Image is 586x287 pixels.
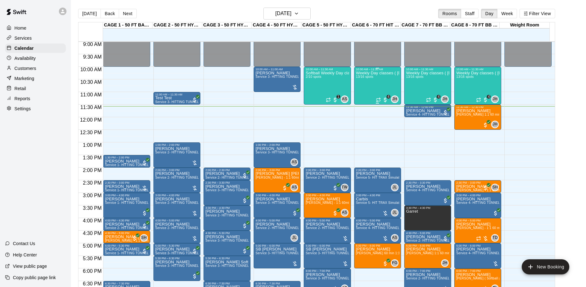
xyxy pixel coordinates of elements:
span: 1:00 PM [81,142,103,148]
div: 5:00 PM – 6:00 PM: Hunter Hupke [354,243,401,268]
span: [PERSON_NAME] - 1:1 60 min Baseball pitching lesson 60min [456,226,550,230]
div: Weight Room [500,22,549,28]
span: Service 4- HITTING TUNNEL RENTAL - 70ft Baseball [406,113,486,116]
a: Services [5,33,66,43]
div: 4:00 PM – 4:30 PM [105,219,148,222]
div: 10:00 AM – 11:00 AM [256,68,299,71]
span: Service 2- HITTING TUNNEL RENTAL - 50ft Baseball [155,151,235,154]
span: Service 3- HITTING TUNNEL RENTAL - 50ft Softball [205,239,284,242]
div: 3:00 PM – 4:00 PM: Service 3- HITTING TUNNEL RENTAL - 50ft Softball [254,193,301,218]
div: 2:30 PM – 3:00 PM: Service 1- HITTING TUNNEL RENTAL - 50ft Baseball w/ Auto/Manual Feeder [103,180,150,193]
div: John Havird [491,95,499,103]
span: Josh Lusby [394,209,399,216]
div: 5:00 PM – 6:00 PM [256,244,299,247]
p: Contact Us [13,240,35,247]
div: 5:30 PM – 6:30 PM: Martin Rael [153,256,200,281]
div: 4:30 PM – 5:30 PM [205,232,249,235]
div: 4:00 PM – 5:00 PM [456,219,499,222]
span: [PERSON_NAME] - 1:1 60min softball Hitting / Fielding instruction [306,201,405,204]
div: 10:00 AM – 11:30 AM: Weekly Day classes ( Monday,Wednesday,Friday ) 10:00-11:30 ( monthly package... [354,67,401,105]
span: Service 2- HITTING TUNNEL RENTAL - 50ft Baseball [306,226,386,230]
button: Filter View [520,9,555,18]
span: All customers have paid [192,97,198,103]
span: Frankie Gulko [394,259,399,267]
span: 2:30 PM [81,180,103,186]
span: All customers have paid [382,261,388,267]
span: JH [392,96,397,102]
div: CAGE 6 - 70 FT HIT TRAX [351,22,400,28]
div: John Havird [391,95,399,103]
span: Service 1- HITTING TUNNEL RENTAL - 50ft Baseball w/ Auto/Manual Feeder [105,251,221,255]
div: 2:00 PM – 3:00 PM [356,169,399,172]
div: 5:00 PM – 6:00 PM [306,244,349,247]
span: Service 4- HITTING TUNNEL RENTAL - 70ft Baseball [456,251,536,255]
a: Customers [5,64,66,73]
div: 4:30 PM – 5:30 PM: Nicole Quintero [204,231,250,256]
div: 2:30 PM – 3:00 PM: Rhett Halls [454,180,501,193]
span: SH [492,184,498,191]
span: [PERSON_NAME] 1:1 60 min. pitching Lesson [406,251,475,255]
div: 3:00 PM – 4:00 PM: Service 2- HITTING TUNNEL RENTAL - 50ft Baseball [153,193,200,218]
span: All customers have paid [192,248,198,254]
span: Service 2- HITTING TUNNEL RENTAL - 50ft Baseball [205,176,285,179]
div: Scott Hairston [140,234,148,242]
div: 3:00 PM – 4:00 PM: Carbis [354,193,401,218]
span: Service 3- HITTING TUNNEL RENTAL - 50ft Softball [256,151,334,154]
div: 5:30 PM – 6:30 PM [155,257,198,260]
div: 3:00 PM – 4:00 PM [356,194,399,197]
div: 4:30 PM – 5:00 PM [406,232,449,235]
div: 11:30 AM – 12:00 PM [406,106,449,109]
div: 2:30 PM – 3:00 PM [105,181,148,184]
span: Service 3- HITTING TUNNEL RENTAL - 50ft Softball [205,188,284,192]
p: Availability [14,55,36,61]
span: [PERSON_NAME] - 1:1 60min softball Hitting / Fielding instruction [256,176,354,179]
span: 4 / 13 customers have paid [482,97,489,103]
span: Service 3- HITTING TUNNEL RENTAL - 50ft Softball [256,251,334,255]
span: AS [342,210,347,216]
a: Reports [5,94,66,103]
div: 1:30 PM – 2:00 PM [105,156,148,159]
span: Service 3- HITTING TUNNEL RENTAL - 50ft Softball [205,264,284,267]
span: Service 3- HITTING TUNNEL RENTAL - 50ft Softball [155,100,234,104]
span: Service 1- HITTING TUNNEL RENTAL - 50ft Baseball w/ Auto/Manual Feeder [105,188,221,192]
span: 4 / 13 customers have paid [432,97,439,103]
div: 2:00 PM – 2:30 PM [205,169,249,172]
p: Services [14,35,32,41]
div: CAGE 7 - 70 FT BB (w/ pitching mound) [401,22,450,28]
span: All customers have paid [242,248,248,254]
span: 11:00 AM [79,92,103,97]
div: 2:30 PM – 3:30 PM [406,181,449,184]
div: Allie Skaggs [341,209,348,216]
span: Service 2- HITTING TUNNEL RENTAL - 50ft Baseball [155,201,235,204]
div: 3:00 PM – 4:00 PM [155,194,198,197]
span: Scott Hairston [143,234,148,242]
div: 5:00 PM – 6:00 PM: SB Jeremy Fenstermaker [304,243,351,268]
span: 4:30 PM [81,231,103,236]
span: Service 1- HITTING TUNNEL RENTAL - 50ft Baseball w/ Auto/Manual Feeder [105,201,221,204]
span: Service 2- HITTING TUNNEL RENTAL - 50ft Baseball [155,226,235,230]
div: Allie Skaggs [290,158,298,166]
button: Next [119,9,136,18]
p: View public page [13,263,47,269]
span: 2/10 spots filled [306,75,321,78]
div: 4:00 PM – 4:30 PM: Service 2- HITTING TUNNEL RENTAL - 50ft Baseball [103,218,150,231]
span: Josh Lusby [394,184,399,191]
div: 10:00 AM – 11:30 AM [306,68,349,71]
span: 5:00 PM [81,243,103,249]
span: Recurring event [476,97,481,102]
p: Home [14,25,26,31]
div: 4:30 PM – 5:00 PM: Jon Fotoohi [404,231,451,243]
div: Availability [5,54,66,63]
span: Recurring event [326,97,331,102]
div: 1:00 PM – 2:00 PM: Service 2- HITTING TUNNEL RENTAL - 50ft Baseball [153,142,200,168]
span: All customers have paid [492,210,499,216]
div: 2:00 PM – 3:00 PM [155,169,198,172]
span: Recurring event [476,236,481,241]
span: All customers have paid [131,235,138,242]
div: 6:00 PM – 7:00 PM [306,269,349,273]
div: 5:00 PM – 5:30 PM: Jon Fotoohi [103,243,150,256]
div: 10:00 AM – 11:30 AM [456,68,499,71]
span: 9:00 AM [82,42,103,47]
